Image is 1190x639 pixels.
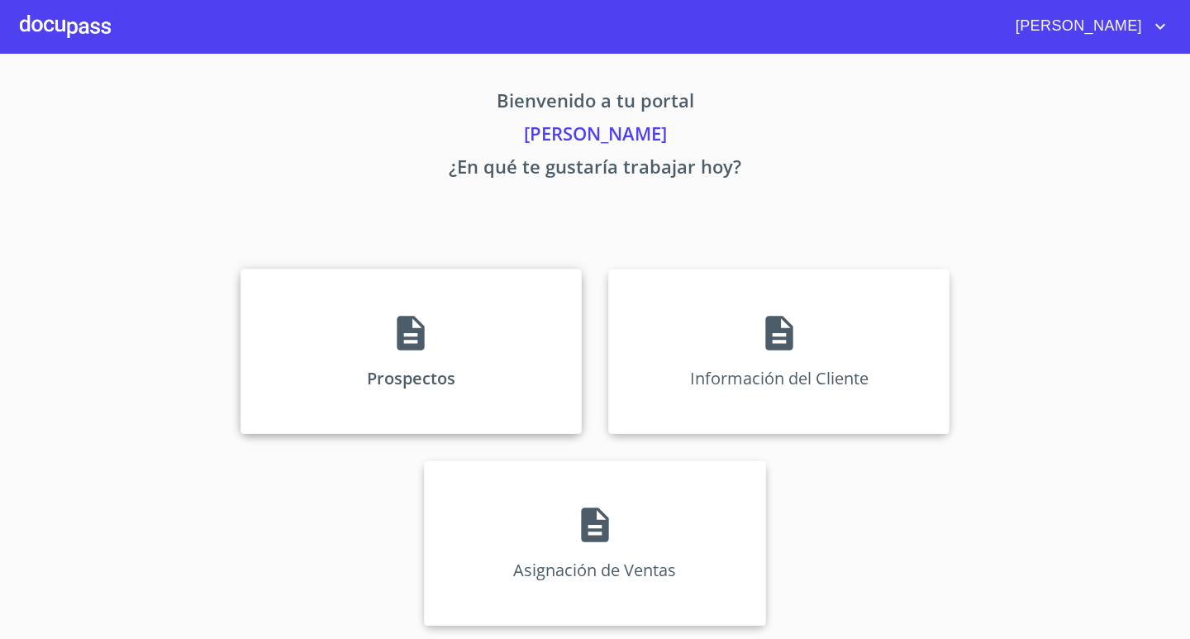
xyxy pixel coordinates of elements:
[86,153,1104,186] p: ¿En qué te gustaría trabajar hoy?
[1003,13,1150,40] span: [PERSON_NAME]
[690,367,869,389] p: Información del Cliente
[513,559,676,581] p: Asignación de Ventas
[367,367,455,389] p: Prospectos
[86,120,1104,153] p: [PERSON_NAME]
[86,87,1104,120] p: Bienvenido a tu portal
[1003,13,1170,40] button: account of current user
